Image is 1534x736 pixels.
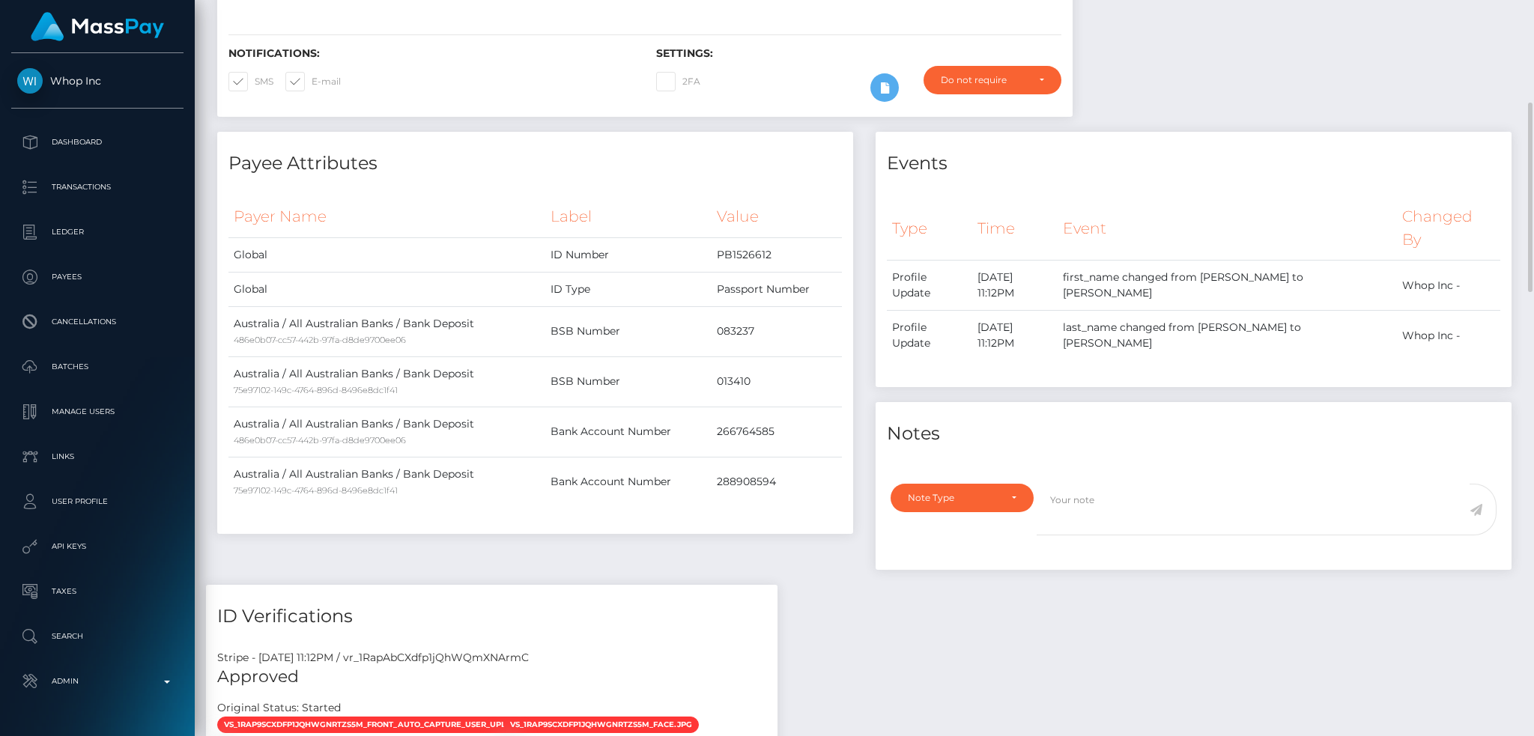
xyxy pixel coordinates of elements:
a: Dashboard [11,124,184,161]
th: Event [1058,196,1398,260]
a: Ledger [11,213,184,251]
td: last_name changed from [PERSON_NAME] to [PERSON_NAME] [1058,311,1398,361]
a: Payees [11,258,184,296]
p: Ledger [17,221,178,243]
p: Search [17,625,178,648]
td: Australia / All Australian Banks / Bank Deposit [228,457,545,507]
td: 013410 [712,356,842,407]
th: Changed By [1397,196,1500,260]
label: SMS [228,72,273,91]
th: Time [972,196,1057,260]
a: Search [11,618,184,655]
h6: Notifications: [228,47,634,60]
th: Payer Name [228,196,545,237]
td: Whop Inc - [1397,311,1500,361]
td: Australia / All Australian Banks / Bank Deposit [228,356,545,407]
small: 486e0b07-cc57-442b-97fa-d8de9700ee06 [234,335,406,345]
p: Payees [17,266,178,288]
button: Note Type [891,484,1034,512]
td: ID Type [545,272,711,306]
h4: Notes [887,421,1500,447]
p: API Keys [17,535,178,558]
p: Cancellations [17,311,178,333]
label: E-mail [285,72,341,91]
small: 486e0b07-cc57-442b-97fa-d8de9700ee06 [234,435,406,445]
td: 288908594 [712,457,842,507]
p: Taxes [17,580,178,603]
a: Batches [11,348,184,386]
td: Profile Update [887,311,972,361]
span: vs_1Rap9SCXdfp1jQhWGnrTZS5M_front_auto_capture_user_upload.jpg [217,717,548,733]
h5: Approved [217,666,766,689]
th: Type [887,196,972,260]
h7: Original Status: Started [217,701,341,714]
td: Profile Update [887,261,972,311]
td: PB1526612 [712,237,842,272]
p: Dashboard [17,131,178,153]
th: Label [545,196,711,237]
td: first_name changed from [PERSON_NAME] to [PERSON_NAME] [1058,261,1398,311]
a: Taxes [11,573,184,610]
p: User Profile [17,490,178,513]
td: Global [228,237,545,272]
p: Transactions [17,176,178,198]
a: API Keys [11,528,184,565]
h4: Payee Attributes [228,150,842,177]
td: [DATE] 11:12PM [972,311,1057,361]
p: Admin [17,670,178,693]
div: Note Type [908,492,999,504]
td: ID Number [545,237,711,272]
td: 083237 [712,306,842,356]
td: [DATE] 11:12PM [972,261,1057,311]
h4: ID Verifications [217,603,766,630]
div: Stripe - [DATE] 11:12PM / vr_1RapAbCXdfp1jQhWQmXNArmC [206,650,777,666]
button: Do not require [924,66,1061,94]
td: Australia / All Australian Banks / Bank Deposit [228,306,545,356]
td: Passport Number [712,272,842,306]
label: 2FA [656,72,700,91]
td: Australia / All Australian Banks / Bank Deposit [228,407,545,457]
small: 75e97102-149c-4764-896d-8496e8dc1f41 [234,485,398,496]
div: Do not require [941,74,1027,86]
img: Whop Inc [17,68,43,94]
img: MassPay Logo [31,12,164,41]
small: 75e97102-149c-4764-896d-8496e8dc1f41 [234,385,398,395]
a: Manage Users [11,393,184,431]
a: Transactions [11,168,184,206]
td: BSB Number [545,306,711,356]
td: Whop Inc - [1397,261,1500,311]
a: Cancellations [11,303,184,341]
td: 266764585 [712,407,842,457]
td: Bank Account Number [545,407,711,457]
a: Links [11,438,184,475]
td: Global [228,272,545,306]
p: Links [17,445,178,468]
th: Value [712,196,842,237]
p: Batches [17,356,178,378]
td: BSB Number [545,356,711,407]
a: User Profile [11,483,184,520]
h6: Settings: [656,47,1061,60]
p: Manage Users [17,401,178,423]
span: Whop Inc [11,74,184,88]
a: Admin [11,663,184,700]
span: vs_1Rap9SCXdfp1jQhWGnrTZS5M_face.jpg [503,717,699,733]
td: Bank Account Number [545,457,711,507]
h4: Events [887,150,1500,177]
